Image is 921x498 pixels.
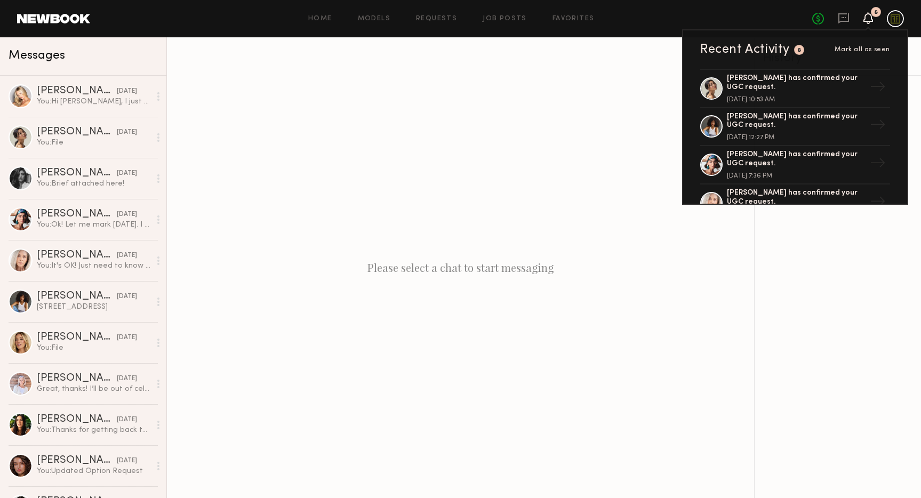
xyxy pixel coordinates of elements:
span: Messages [9,50,65,62]
div: [PERSON_NAME] has confirmed your UGC request. [727,189,866,207]
div: Recent Activity [700,43,790,56]
div: [DATE] [117,415,137,425]
div: 8 [874,10,878,15]
div: [PERSON_NAME] [37,291,117,302]
div: [PERSON_NAME] [37,414,117,425]
a: Job Posts [483,15,527,22]
div: You: Brief attached here! [37,179,150,189]
div: [PERSON_NAME] has confirmed your UGC request. [727,113,866,131]
div: [PERSON_NAME] has confirmed your UGC request. [727,150,866,168]
div: You: It's OK! Just need to know the dates, so I can move some things around on the calendar here [37,261,150,271]
div: → [866,151,890,179]
div: You: File [37,138,150,148]
div: You: Ok! Let me mark [DATE]. I will follow up once I chat with the marketing ads ppl. Probably ha... [37,220,150,230]
a: [PERSON_NAME] has confirmed your UGC request.[DATE] 7:36 PM→ [700,146,890,184]
div: [PERSON_NAME] has confirmed your UGC request. [727,74,866,92]
a: [PERSON_NAME] has confirmed your UGC request.[DATE] 12:27 PM→ [700,108,890,147]
div: You: Hi [PERSON_NAME], I just sent the request through for the Soft Sketch Lip Liner project [37,97,150,107]
div: [PERSON_NAME] [37,86,117,97]
div: [PERSON_NAME] [37,373,117,384]
span: Mark all as seen [835,46,890,53]
div: [DATE] 7:36 PM [727,173,866,179]
div: Great, thanks! I’ll be out of cell service here and there but will check messages whenever I have... [37,384,150,394]
a: Home [308,15,332,22]
div: Please select a chat to start messaging [167,37,754,498]
div: [DATE] [117,86,137,97]
div: [PERSON_NAME] [37,250,117,261]
a: Requests [416,15,457,22]
div: [DATE] [117,210,137,220]
div: [PERSON_NAME] [37,455,117,466]
a: Favorites [552,15,595,22]
div: [DATE] 10:53 AM [727,97,866,103]
div: [DATE] [117,127,137,138]
div: [PERSON_NAME] [37,168,117,179]
div: 8 [797,47,802,53]
div: → [866,75,890,102]
div: You: File [37,343,150,353]
div: [PERSON_NAME] [37,332,117,343]
a: [PERSON_NAME] has confirmed your UGC request.[DATE] 10:53 AM→ [700,69,890,108]
div: → [866,189,890,217]
div: [DATE] [117,251,137,261]
div: [DATE] [117,374,137,384]
a: Models [358,15,390,22]
div: → [866,113,890,140]
div: You: Updated Option Request [37,466,150,476]
div: [DATE] 12:27 PM [727,134,866,141]
div: [PERSON_NAME] [37,127,117,138]
div: [DATE] [117,456,137,466]
div: [STREET_ADDRESS] [37,302,150,312]
div: [DATE] [117,168,137,179]
a: [PERSON_NAME] has confirmed your UGC request.→ [700,184,890,223]
div: You: Thanks for getting back to us! We'll keep you in mind for the next one! xx [37,425,150,435]
div: [PERSON_NAME] [37,209,117,220]
div: [DATE] [117,333,137,343]
div: [DATE] [117,292,137,302]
